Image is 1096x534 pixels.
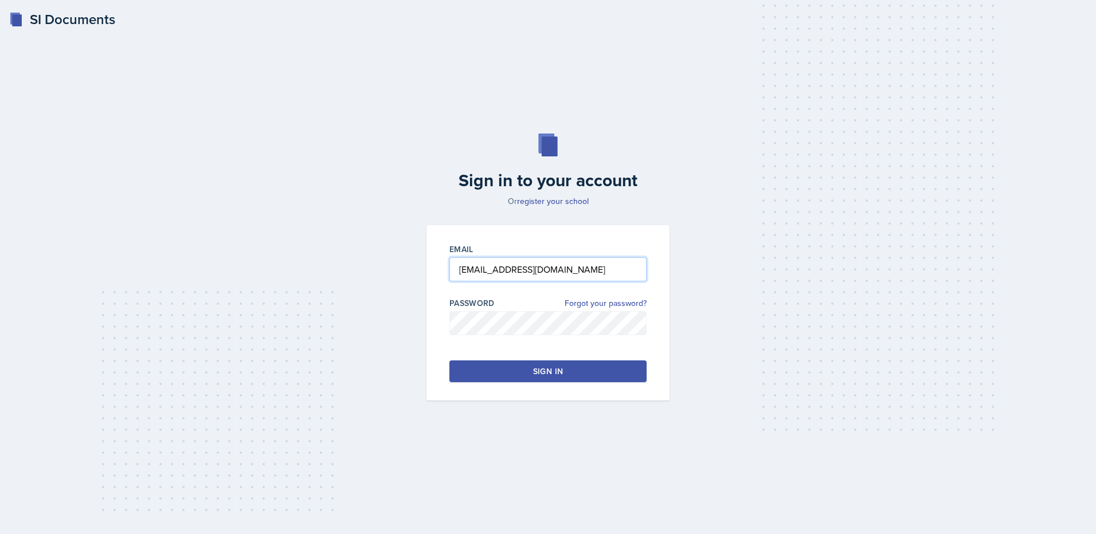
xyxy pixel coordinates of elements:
label: Email [449,244,473,255]
label: Password [449,297,495,309]
h2: Sign in to your account [420,170,676,191]
button: Sign in [449,360,647,382]
div: Sign in [533,366,563,377]
a: Forgot your password? [565,297,647,309]
input: Email [449,257,647,281]
a: SI Documents [9,9,115,30]
a: register your school [517,195,589,207]
p: Or [420,195,676,207]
